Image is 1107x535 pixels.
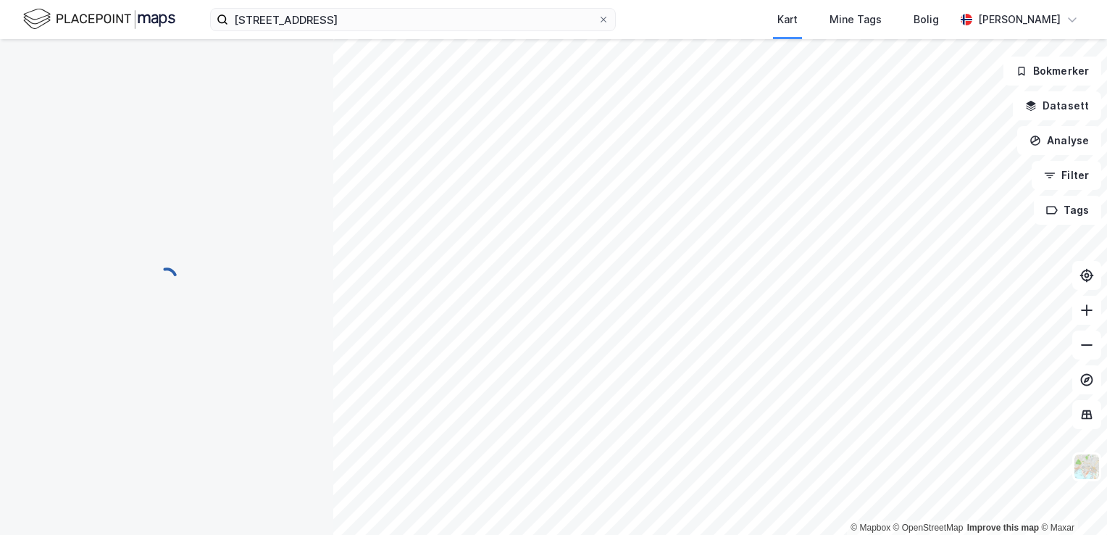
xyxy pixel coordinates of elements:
a: Mapbox [851,523,890,533]
div: Bolig [914,11,939,28]
div: Kontrollprogram for chat [1035,465,1107,535]
img: logo.f888ab2527a4732fd821a326f86c7f29.svg [23,7,175,32]
input: Søk på adresse, matrikkel, gårdeiere, leietakere eller personer [228,9,598,30]
button: Tags [1034,196,1101,225]
img: spinner.a6d8c91a73a9ac5275cf975e30b51cfb.svg [155,267,178,290]
iframe: Chat Widget [1035,465,1107,535]
button: Filter [1032,161,1101,190]
div: Kart [777,11,798,28]
button: Bokmerker [1003,57,1101,86]
div: [PERSON_NAME] [978,11,1061,28]
img: Z [1073,453,1100,481]
a: Improve this map [967,523,1039,533]
a: OpenStreetMap [893,523,964,533]
button: Analyse [1017,126,1101,155]
button: Datasett [1013,91,1101,120]
div: Mine Tags [830,11,882,28]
